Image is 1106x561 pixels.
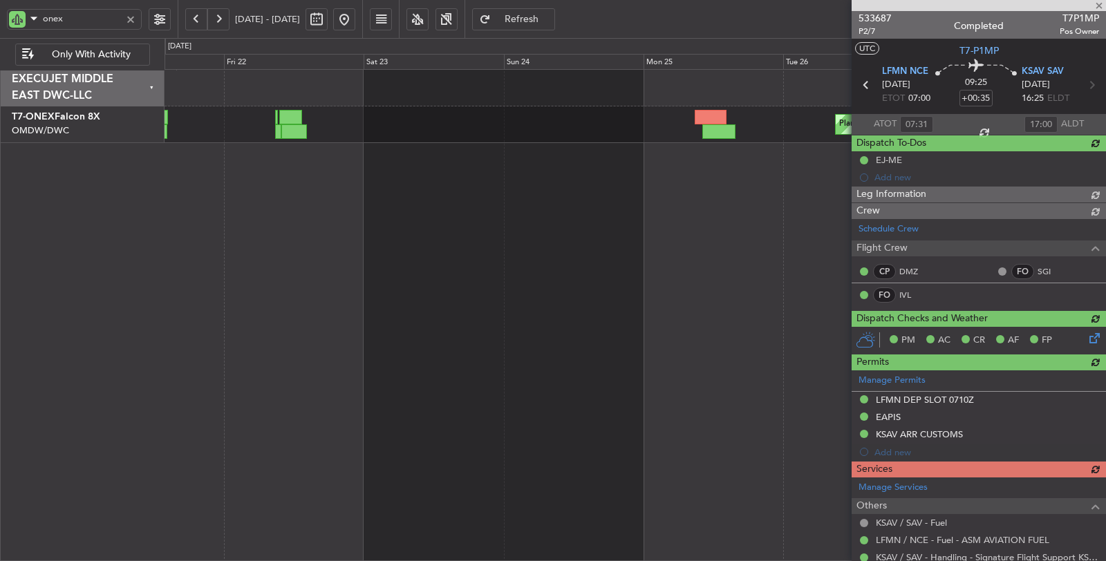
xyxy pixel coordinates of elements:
[472,8,555,30] button: Refresh
[504,54,644,70] div: Sun 24
[12,112,55,122] span: T7-ONEX
[224,54,364,70] div: Fri 22
[965,76,987,90] span: 09:25
[168,41,191,53] div: [DATE]
[882,65,928,79] span: LFMN NCE
[882,92,905,106] span: ETOT
[859,26,892,37] span: P2/7
[37,50,145,59] span: Only With Activity
[12,124,69,137] a: OMDW/DWC
[364,54,503,70] div: Sat 23
[1061,117,1084,131] span: ALDT
[783,54,923,70] div: Tue 26
[43,8,121,29] input: A/C (Reg. or Type)
[954,19,1004,33] div: Completed
[12,112,100,122] a: T7-ONEXFalcon 8X
[959,44,999,58] span: T7-P1MP
[1060,11,1099,26] span: T7P1MP
[1022,65,1064,79] span: KSAV SAV
[1047,92,1069,106] span: ELDT
[1022,92,1044,106] span: 16:25
[644,54,783,70] div: Mon 25
[839,114,975,135] div: Planned Maint Dubai (Al Maktoum Intl)
[882,78,910,92] span: [DATE]
[874,117,897,131] span: ATOT
[15,44,150,66] button: Only With Activity
[1022,78,1050,92] span: [DATE]
[1060,26,1099,37] span: Pos Owner
[235,13,300,26] span: [DATE] - [DATE]
[855,42,879,55] button: UTC
[859,11,892,26] span: 533687
[908,92,930,106] span: 07:00
[494,15,550,24] span: Refresh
